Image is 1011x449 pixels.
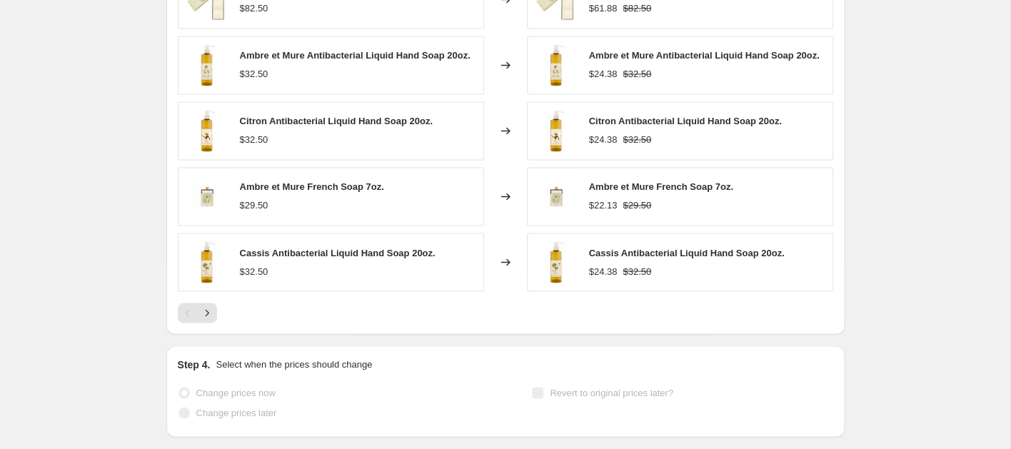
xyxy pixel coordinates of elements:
h2: Step 4. [178,357,211,371]
div: $82.50 [240,1,268,16]
div: $61.88 [589,1,618,16]
div: $32.50 [240,67,268,81]
div: $24.38 [589,67,618,81]
img: ambre-1_80x.png [535,44,578,86]
span: Ambre et Mure French Soap 7oz. [589,181,733,192]
img: citron-2_80x.png [535,109,578,152]
span: Cassis Antibacterial Liquid Hand Soap 20oz. [240,247,436,258]
span: Ambre et Mure French Soap 7oz. [240,181,384,192]
span: Revert to original prices later? [550,387,673,398]
img: ambre-min-6-768x768-1_80x.webp [186,175,228,218]
img: ambre-min-6-768x768-1_80x.webp [535,175,578,218]
span: Citron Antibacterial Liquid Hand Soap 20oz. [240,116,433,126]
div: $32.50 [240,264,268,278]
strike: $32.50 [623,264,651,278]
span: Cassis Antibacterial Liquid Hand Soap 20oz. [589,247,785,258]
img: citron-2_80x.png [186,109,228,152]
img: ambre-1_80x.png [186,44,228,86]
div: $24.38 [589,133,618,147]
img: cassis-3_80x.png [535,241,578,283]
div: $22.13 [589,198,618,213]
nav: Pagination [178,303,217,323]
div: $24.38 [589,264,618,278]
span: Ambre et Mure Antibacterial Liquid Hand Soap 20oz. [589,50,820,61]
strike: $29.50 [623,198,651,213]
strike: $32.50 [623,133,651,147]
div: $32.50 [240,133,268,147]
span: Change prices later [196,407,277,418]
p: Select when the prices should change [216,357,372,371]
strike: $32.50 [623,67,651,81]
button: Next [197,303,217,323]
strike: $82.50 [623,1,651,16]
span: Ambre et Mure Antibacterial Liquid Hand Soap 20oz. [240,50,471,61]
img: cassis-3_80x.png [186,241,228,283]
span: Change prices now [196,387,276,398]
span: Citron Antibacterial Liquid Hand Soap 20oz. [589,116,782,126]
div: $29.50 [240,198,268,213]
